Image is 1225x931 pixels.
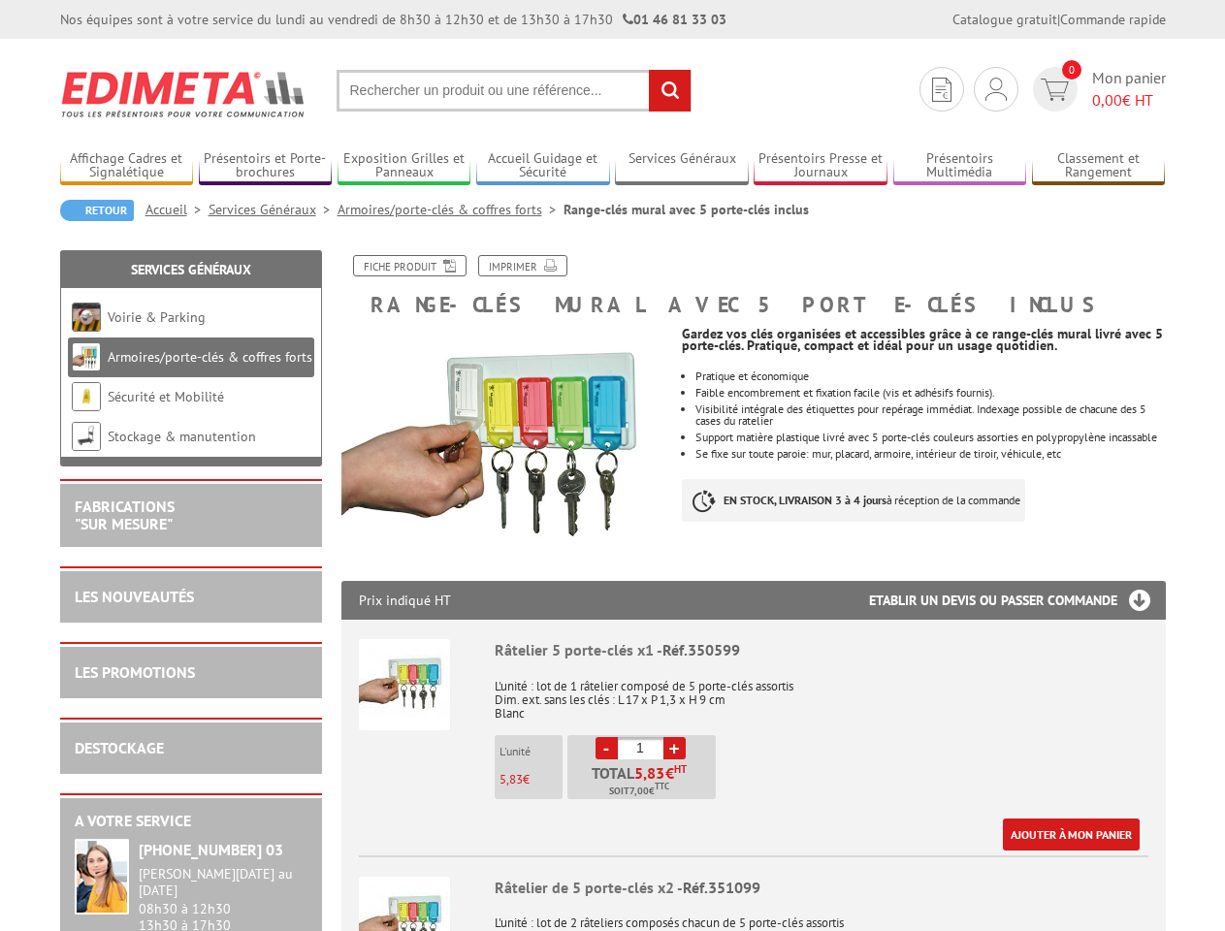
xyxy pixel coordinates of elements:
[500,745,563,758] p: L'unité
[75,587,194,606] a: LES NOUVEAUTÉS
[634,765,665,781] span: 5,83
[682,479,1025,522] p: à réception de la commande
[199,150,333,182] a: Présentoirs et Porte-brochures
[500,771,523,787] span: 5,83
[1092,67,1166,112] span: Mon panier
[359,639,450,730] img: Râtelier 5 porte-clés x1
[75,662,195,682] a: LES PROMOTIONS
[869,581,1166,620] h3: Etablir un devis ou passer commande
[1062,60,1081,80] span: 0
[60,150,194,182] a: Affichage Cadres et Signalétique
[359,581,451,620] p: Prix indiqué HT
[682,325,1163,354] strong: Gardez vos clés organisées et accessibles grâce à ce range-clés mural livré avec 5 porte-clés. Pr...
[72,303,101,332] img: Voirie & Parking
[665,765,674,781] span: €
[478,255,567,276] a: Imprimer
[108,348,312,366] a: Armoires/porte-clés & coffres forts
[629,784,649,799] span: 7,00
[1028,67,1166,112] a: devis rapide 0 Mon panier 0,00€ HT
[1092,89,1166,112] span: € HT
[139,840,283,859] strong: [PHONE_NUMBER] 03
[353,255,467,276] a: Fiche produit
[108,388,224,405] a: Sécurité et Mobilité
[495,666,1148,721] p: L'unité : lot de 1 râtelier composé de 5 porte-clés assortis Dim. ext. sans les clés : L 17 x P 1...
[615,150,749,182] a: Services Généraux
[683,878,760,897] span: Réf.351099
[495,877,1148,899] div: Râtelier de 5 porte-clés x2 -
[72,382,101,411] img: Sécurité et Mobilité
[1041,79,1069,101] img: devis rapide
[596,737,618,759] a: -
[932,78,951,102] img: devis rapide
[649,70,691,112] input: rechercher
[1003,819,1140,851] a: Ajouter à mon panier
[952,11,1057,28] a: Catalogue gratuit
[209,201,338,218] a: Services Généraux
[663,737,686,759] a: +
[674,762,687,776] sup: HT
[60,58,307,130] img: Edimeta
[108,428,256,445] a: Stockage & manutention
[1092,90,1122,110] span: 0,00
[695,387,1165,399] li: Faible encombrement et fixation facile (vis et adhésifs fournis).
[500,773,563,787] p: €
[60,10,726,29] div: Nos équipes sont à votre service du lundi au vendredi de 8h30 à 12h30 et de 13h30 à 17h30
[75,839,129,915] img: widget-service.jpg
[139,866,307,899] div: [PERSON_NAME][DATE] au [DATE]
[695,432,1165,443] li: Support matière plastique livré avec 5 porte-clés couleurs assorties en polypropylène incassable
[695,370,1165,382] li: Pratique et économique
[1032,150,1166,182] a: Classement et Rangement
[341,326,668,570] img: porte_cles_350599.jpg
[662,640,740,659] span: Réf.350599
[72,422,101,451] img: Stockage & manutention
[564,200,809,219] li: Range-clés mural avec 5 porte-clés inclus
[572,765,716,799] p: Total
[108,308,206,326] a: Voirie & Parking
[75,497,175,533] a: FABRICATIONS"Sur Mesure"
[609,784,669,799] span: Soit €
[893,150,1027,182] a: Présentoirs Multimédia
[131,261,251,278] a: Services Généraux
[338,201,564,218] a: Armoires/porte-clés & coffres forts
[623,11,726,28] strong: 01 46 81 33 03
[337,70,692,112] input: Rechercher un produit ou une référence...
[724,493,887,507] strong: EN STOCK, LIVRAISON 3 à 4 jours
[495,639,1148,661] div: Râtelier 5 porte-clés x1 -
[952,10,1166,29] div: |
[695,448,1165,460] p: Se fixe sur toute paroie: mur, placard, armoire, intérieur de tiroir, véhicule, etc
[72,342,101,371] img: Armoires/porte-clés & coffres forts
[655,781,669,791] sup: TTC
[754,150,887,182] a: Présentoirs Presse et Journaux
[695,403,1165,427] li: Visibilité intégrale des étiquettes pour repérage immédiat. Indexage possible de chacune des 5 ca...
[476,150,610,182] a: Accueil Guidage et Sécurité
[75,738,164,757] a: DESTOCKAGE
[60,200,134,221] a: Retour
[75,813,307,830] h2: A votre service
[1060,11,1166,28] a: Commande rapide
[338,150,471,182] a: Exposition Grilles et Panneaux
[985,78,1007,101] img: devis rapide
[145,201,209,218] a: Accueil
